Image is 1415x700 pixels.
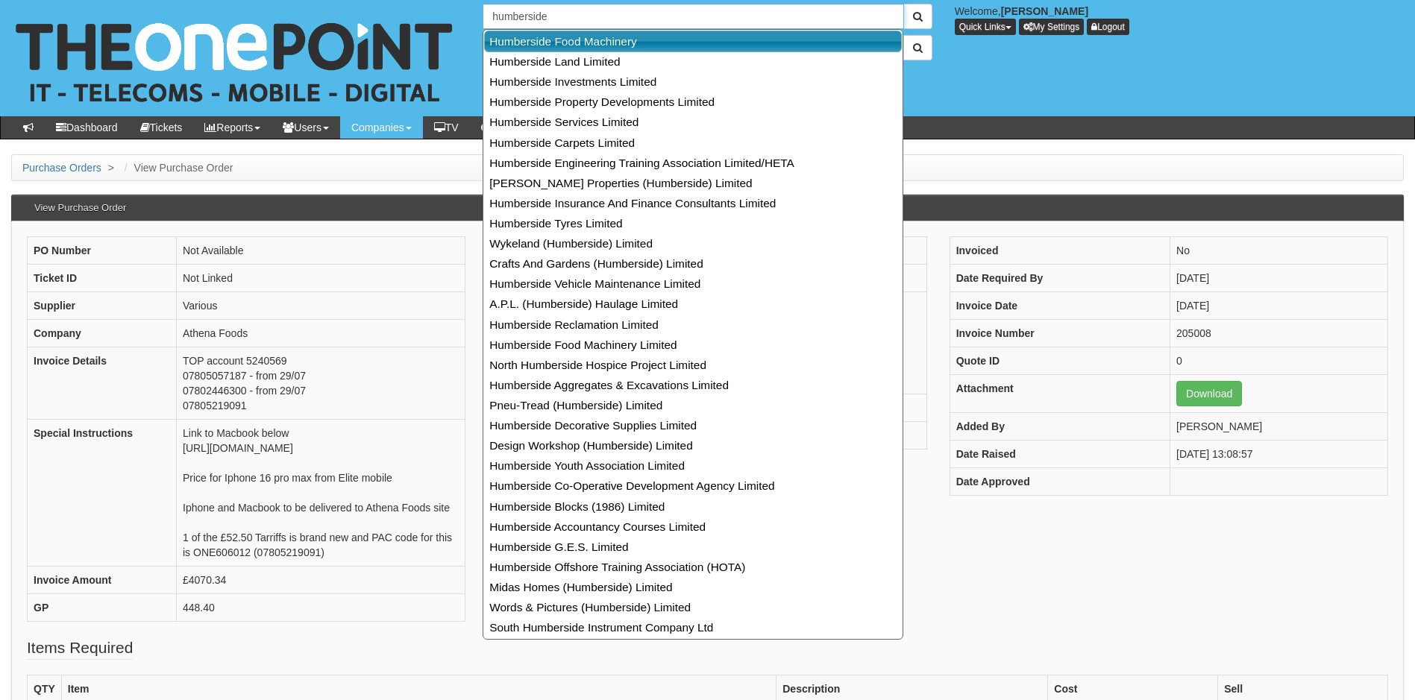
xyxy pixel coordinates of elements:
td: [DATE] [1170,292,1388,320]
a: Humberside Vehicle Maintenance Limited [485,274,901,294]
a: Humberside Blocks (1986) Limited [485,496,901,517]
td: Various [177,292,465,320]
a: Tickets [129,116,194,139]
th: Date Approved [950,468,1170,496]
div: Welcome, [944,4,1415,35]
th: PO Number [28,237,177,265]
a: A.P.L. (Humberside) Haulage Limited [485,294,901,314]
a: Humberside Aggregates & Excavations Limited [485,375,901,395]
th: Added By [950,413,1170,441]
a: Design Workshop (Humberside) Limited [485,435,901,455]
td: Not Linked [177,265,465,292]
a: Purchase Orders [22,162,101,174]
td: 448.40 [177,594,465,622]
a: Humberside Offshore Training Association (HOTA) [485,557,901,577]
span: > [104,162,118,174]
th: Invoice Details [28,347,177,420]
a: Reports [193,116,272,139]
b: [PERSON_NAME] [1001,5,1088,17]
a: Crafts And Gardens (Humberside) Limited [485,253,901,274]
th: Quote ID [950,347,1170,375]
td: Not Available [177,237,465,265]
a: Humberside Food Machinery Limited [485,335,901,355]
th: Ticket ID [28,265,177,292]
a: Humberside Food Machinery [484,31,902,52]
td: No [1170,237,1388,265]
input: Search Companies [483,4,903,29]
th: Date Required By [950,265,1170,292]
td: Athena Foods [177,320,465,347]
a: Humberside Accountancy Courses Limited [485,517,901,537]
h3: View Purchase Order [27,195,134,221]
a: Humberside Carpets Limited [485,133,901,153]
a: Pneu-Tread (Humberside) Limited [485,395,901,415]
td: [PERSON_NAME] [1170,413,1388,441]
a: Humberside Tyres Limited [485,213,901,233]
a: Humberside Reclamation Limited [485,315,901,335]
a: Humberside Property Developments Limited [485,92,901,112]
th: Invoiced [950,237,1170,265]
td: [DATE] [1170,265,1388,292]
td: [DATE] 13:08:57 [1170,441,1388,468]
a: Users [272,116,340,139]
a: South Humberside Instrument Company Ltd [485,617,901,637]
a: Download [1176,381,1242,406]
a: Logout [1087,19,1129,35]
a: Humberside Insurance And Finance Consultants Limited [485,193,901,213]
a: Wykeland (Humberside) Limited [485,233,901,253]
a: Humberside G.E.S. Limited [485,537,901,557]
td: 205008 [1170,320,1388,347]
th: Company [28,320,177,347]
th: Invoice Amount [28,567,177,594]
th: Attachment [950,375,1170,413]
a: North Humberside Hospice Project Limited [485,355,901,375]
a: [PERSON_NAME] Properties (Humberside) Limited [485,173,901,193]
legend: Items Required [27,637,133,660]
a: Humberside Services Limited [485,112,901,132]
a: Midas Homes (Humberside) Limited [485,577,901,597]
a: OOH [470,116,525,139]
td: 0 [1170,347,1388,375]
button: Quick Links [955,19,1016,35]
th: Special Instructions [28,420,177,567]
li: View Purchase Order [121,160,233,175]
td: Link to Macbook below [URL][DOMAIN_NAME] Price for Iphone 16 pro max from Elite mobile Iphone and... [177,420,465,567]
a: My Settings [1019,19,1085,35]
a: Humberside Engineering Training Association Limited/HETA [485,153,901,173]
a: Dashboard [45,116,129,139]
th: GP [28,594,177,622]
a: Humberside Co-Operative Development Agency Limited [485,476,901,496]
th: Invoice Date [950,292,1170,320]
a: Humberside Decorative Supplies Limited [485,415,901,435]
th: Date Raised [950,441,1170,468]
td: TOP account 5240569 07805057187 - from 29/07 07802446300 - from 29/07 07805219091 [177,347,465,420]
a: Words & Pictures (Humberside) Limited [485,597,901,617]
a: Humberside Investments Limited [485,72,901,92]
td: £4070.34 [177,567,465,594]
a: TV [423,116,470,139]
th: Supplier [28,292,177,320]
th: Invoice Number [950,320,1170,347]
a: Humberside Land Limited [485,51,901,72]
a: Humberside Youth Association Limited [485,455,901,476]
a: Companies [340,116,423,139]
